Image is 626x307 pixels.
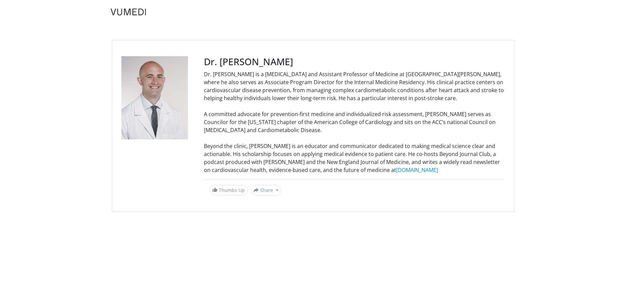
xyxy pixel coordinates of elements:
[204,70,505,102] div: Dr. [PERSON_NAME] is a [MEDICAL_DATA] and Assistant Professor of Medicine at [GEOGRAPHIC_DATA][PE...
[204,142,505,174] div: Beyond the clinic, [PERSON_NAME] is an educator and communicator dedicated to making medical scie...
[396,166,438,174] a: [DOMAIN_NAME]
[209,185,248,195] a: Thumbs Up
[111,9,146,15] img: VuMedi Logo
[204,110,505,134] div: A committed advocate for prevention-first medicine and individualized risk assessment, [PERSON_NA...
[204,56,505,68] h3: Dr. [PERSON_NAME]
[250,185,281,196] button: Share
